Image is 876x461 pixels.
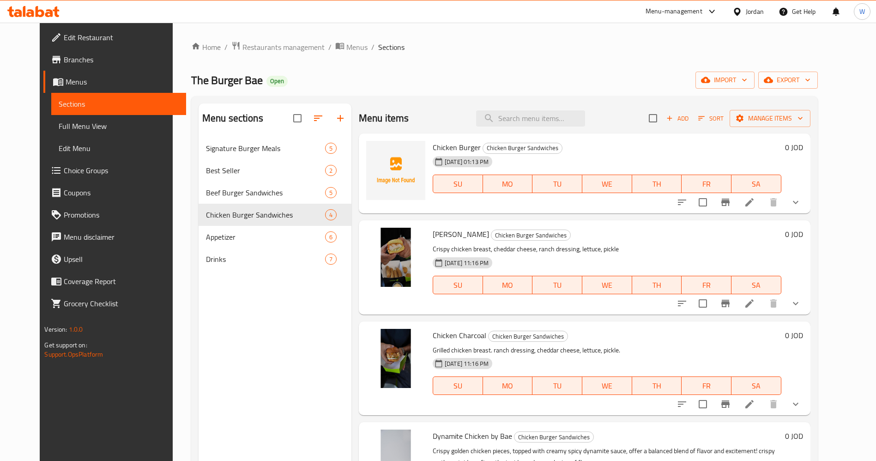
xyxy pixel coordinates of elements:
img: Chicken Burger [366,141,425,200]
button: delete [762,393,785,415]
span: TH [636,177,678,191]
span: Choice Groups [64,165,179,176]
a: Restaurants management [231,41,325,53]
span: Menu disclaimer [64,231,179,243]
button: TU [532,376,582,395]
span: [PERSON_NAME] [433,227,489,241]
h6: 0 JOD [785,228,803,241]
a: Sections [51,93,186,115]
a: Choice Groups [43,159,186,182]
div: items [325,165,337,176]
span: 6 [326,233,336,242]
button: MO [483,175,533,193]
button: SA [731,276,781,294]
a: Edit menu item [744,197,755,208]
span: Coupons [64,187,179,198]
a: Promotions [43,204,186,226]
span: SU [437,279,479,292]
div: Menu-management [646,6,702,17]
button: TH [632,376,682,395]
button: FR [682,376,731,395]
span: 5 [326,188,336,197]
span: Chicken Burger Sandwiches [491,230,570,241]
span: Add [665,113,690,124]
span: Menus [66,76,179,87]
span: Chicken Charcoal [433,328,486,342]
span: WE [586,379,628,393]
div: items [325,143,337,154]
button: Sort [696,111,726,126]
a: Coupons [43,182,186,204]
button: TH [632,276,682,294]
a: Branches [43,49,186,71]
span: Select to update [693,193,713,212]
span: Restaurants management [242,42,325,53]
span: SA [735,177,778,191]
span: Beef Burger Sandwiches [206,187,325,198]
span: Chicken Burger Sandwiches [206,209,325,220]
span: TU [536,379,579,393]
span: 1.0.0 [69,323,83,335]
button: TU [532,276,582,294]
button: SA [731,376,781,395]
div: Drinks7 [199,248,351,270]
span: TU [536,279,579,292]
button: show more [785,393,807,415]
span: Sections [59,98,179,109]
span: [DATE] 11:16 PM [441,259,492,267]
button: MO [483,376,533,395]
div: Chicken Burger Sandwiches [491,230,571,241]
a: Upsell [43,248,186,270]
input: search [476,110,585,127]
a: Edit Restaurant [43,26,186,49]
button: TH [632,175,682,193]
span: SA [735,279,778,292]
button: sort-choices [671,191,693,213]
h6: 0 JOD [785,329,803,342]
span: TU [536,177,579,191]
span: Upsell [64,254,179,265]
button: Branch-specific-item [714,292,737,315]
div: Chicken Burger Sandwiches [483,143,562,154]
button: import [695,72,755,89]
a: Menus [335,41,368,53]
span: Sort [698,113,724,124]
span: FR [685,279,728,292]
span: [DATE] 11:16 PM [441,359,492,368]
span: Promotions [64,209,179,220]
li: / [224,42,228,53]
span: MO [487,177,529,191]
span: TH [636,279,678,292]
a: Edit Menu [51,137,186,159]
span: 4 [326,211,336,219]
span: MO [487,379,529,393]
span: Select to update [693,294,713,313]
span: 2 [326,166,336,175]
span: TH [636,379,678,393]
h2: Menu items [359,111,409,125]
span: SA [735,379,778,393]
span: Chicken Burger Sandwiches [489,331,568,342]
nav: Menu sections [199,133,351,274]
div: Best Seller2 [199,159,351,182]
span: 7 [326,255,336,264]
button: Branch-specific-item [714,191,737,213]
span: Full Menu View [59,121,179,132]
a: Edit menu item [744,399,755,410]
span: Edit Restaurant [64,32,179,43]
span: Select section [643,109,663,128]
button: WE [582,276,632,294]
span: MO [487,279,529,292]
li: / [328,42,332,53]
span: Drinks [206,254,325,265]
span: Sort sections [307,107,329,129]
div: Jordan [746,6,764,17]
div: Appetizer6 [199,226,351,248]
span: Menus [346,42,368,53]
div: Best Seller [206,165,325,176]
div: items [325,254,337,265]
svg: Show Choices [790,298,801,309]
div: Signature Burger Meals [206,143,325,154]
p: Crispy chicken breast, cheddar cheese, ranch dressing, lettuce, pickle [433,243,781,255]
